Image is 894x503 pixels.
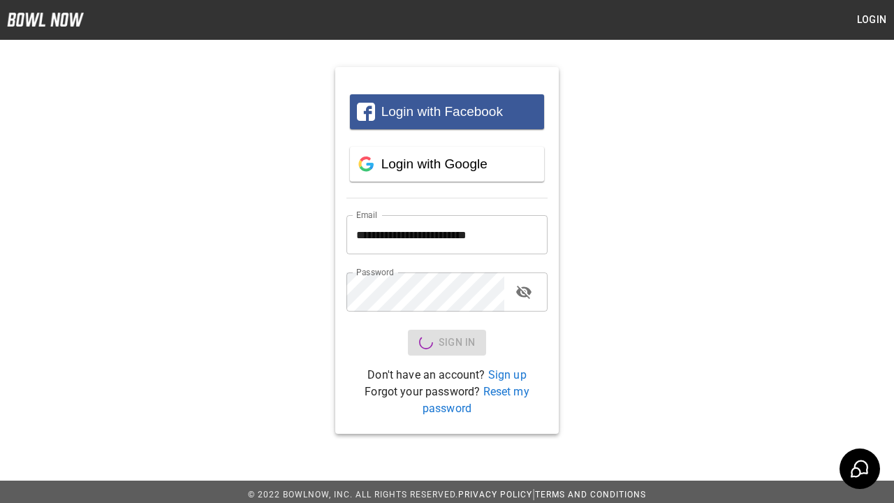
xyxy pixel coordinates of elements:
[535,490,646,500] a: Terms and Conditions
[458,490,532,500] a: Privacy Policy
[488,368,527,381] a: Sign up
[423,385,529,415] a: Reset my password
[381,104,503,119] span: Login with Facebook
[248,490,458,500] span: © 2022 BowlNow, Inc. All Rights Reserved.
[350,94,544,129] button: Login with Facebook
[346,384,548,417] p: Forgot your password?
[350,147,544,182] button: Login with Google
[7,13,84,27] img: logo
[381,156,488,171] span: Login with Google
[346,367,548,384] p: Don't have an account?
[849,7,894,33] button: Login
[510,278,538,306] button: toggle password visibility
